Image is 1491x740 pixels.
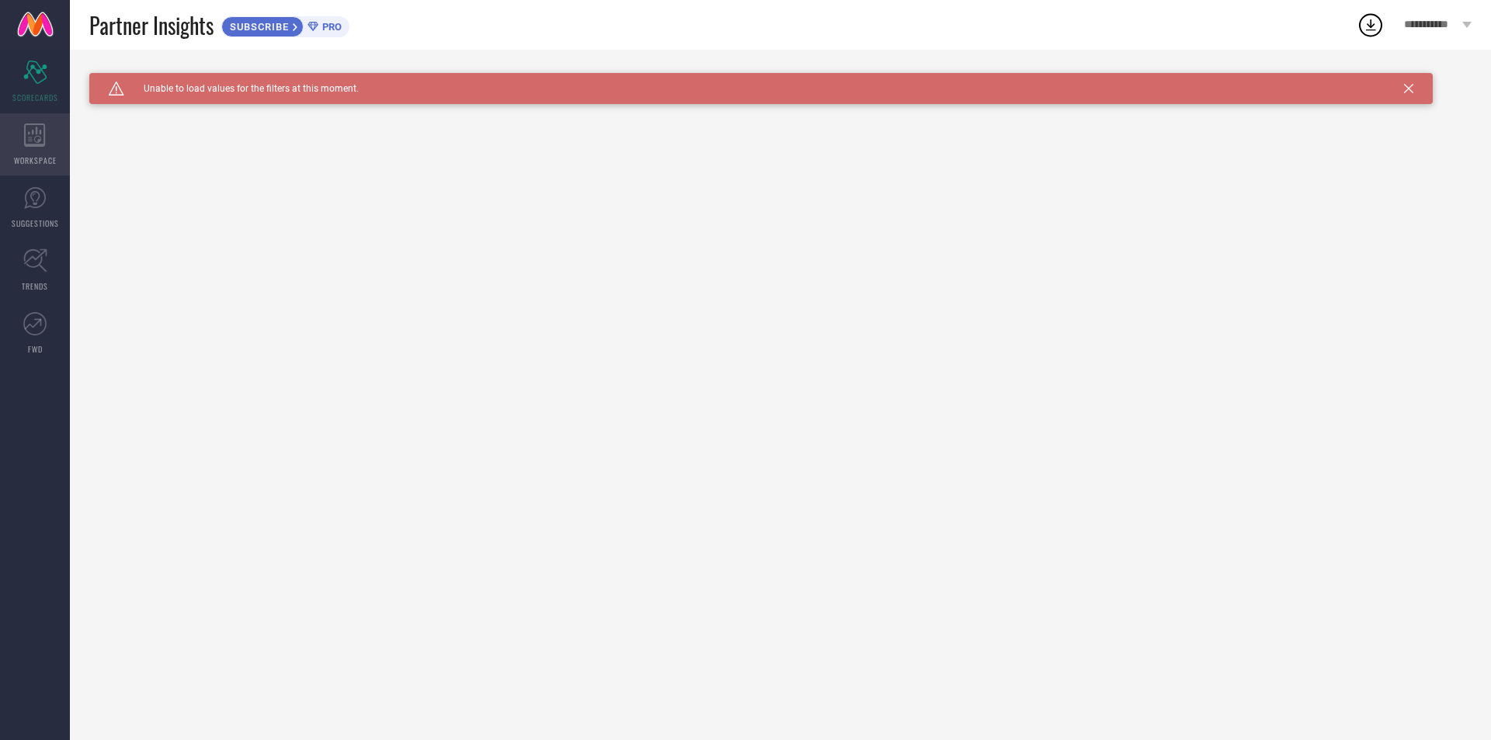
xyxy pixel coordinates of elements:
[222,21,293,33] span: SUBSCRIBE
[124,83,359,94] span: Unable to load values for the filters at this moment.
[89,73,1472,85] div: Unable to load filters at this moment. Please try later.
[12,92,58,103] span: SCORECARDS
[318,21,342,33] span: PRO
[28,343,43,355] span: FWD
[22,280,48,292] span: TRENDS
[14,155,57,166] span: WORKSPACE
[1357,11,1385,39] div: Open download list
[12,217,59,229] span: SUGGESTIONS
[89,9,214,41] span: Partner Insights
[221,12,349,37] a: SUBSCRIBEPRO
